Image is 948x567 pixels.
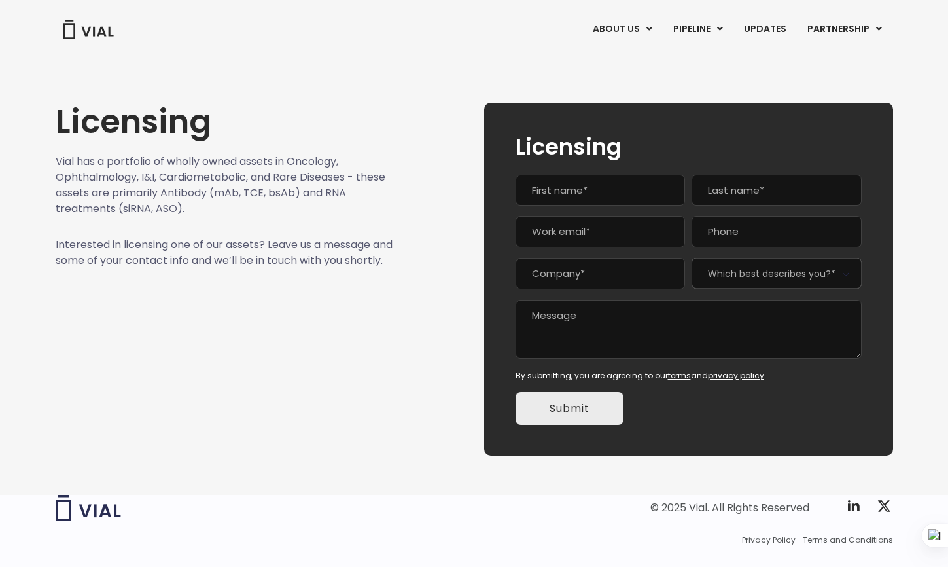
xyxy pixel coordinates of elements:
img: Vial logo wih "Vial" spelled out [56,495,121,521]
span: Which best describes you?* [692,258,861,289]
input: Phone [692,216,861,247]
a: terms [668,370,691,381]
input: Last name* [692,175,861,206]
input: Work email* [516,216,685,247]
a: PIPELINEMenu Toggle [663,18,733,41]
a: Terms and Conditions [803,534,893,546]
p: Vial has a portfolio of wholly owned assets in Oncology, Ophthalmology, I&I, Cardiometabolic, and... [56,154,393,217]
p: Interested in licensing one of our assets? Leave us a message and some of your contact info and w... [56,237,393,268]
input: Company* [516,258,685,289]
img: Vial Logo [62,20,114,39]
div: © 2025 Vial. All Rights Reserved [650,501,809,515]
h2: Licensing [516,134,862,159]
h1: Licensing [56,103,393,141]
a: Privacy Policy [742,534,796,546]
div: By submitting, you are agreeing to our and [516,370,862,382]
a: UPDATES [733,18,796,41]
a: ABOUT USMenu Toggle [582,18,662,41]
a: PARTNERSHIPMenu Toggle [797,18,892,41]
a: privacy policy [708,370,764,381]
input: Submit [516,392,623,425]
input: First name* [516,175,685,206]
